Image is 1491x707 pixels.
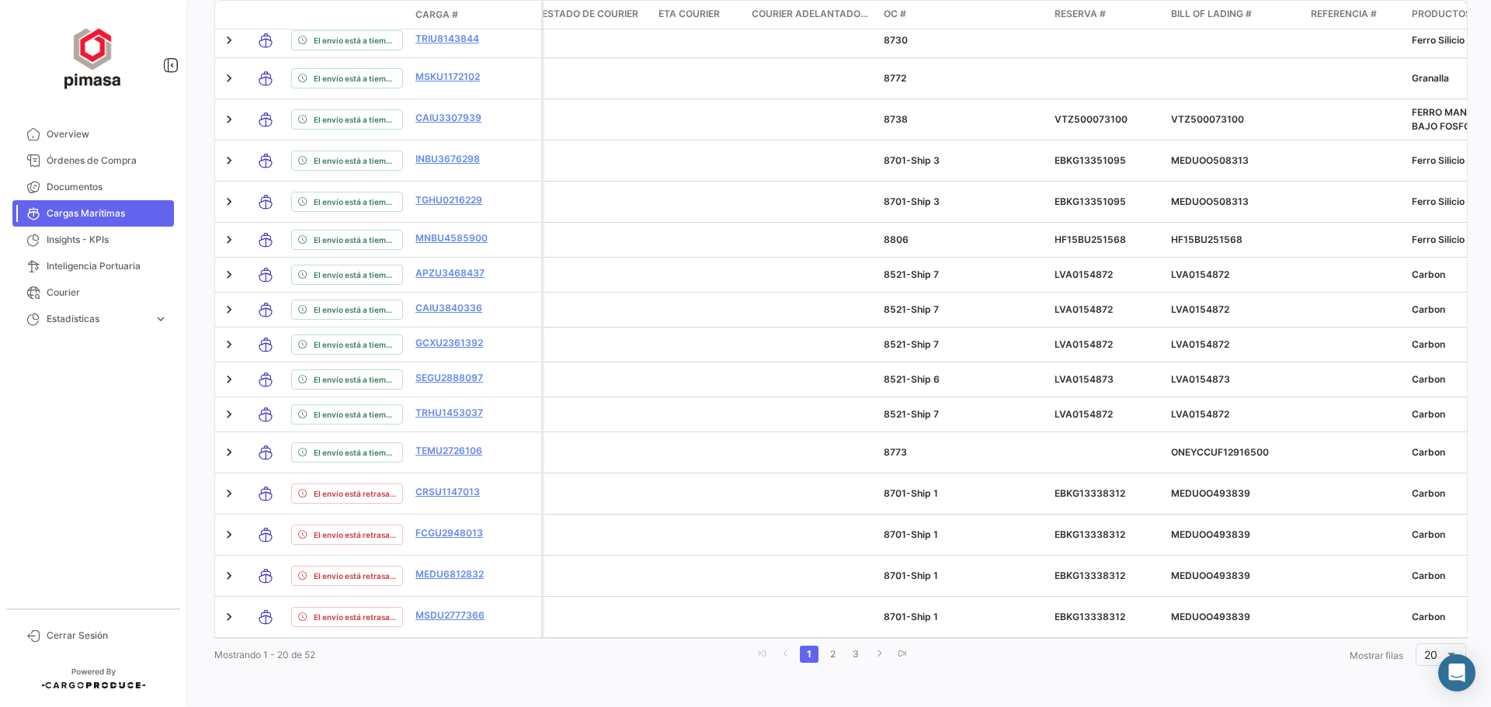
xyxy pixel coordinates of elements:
a: MNBU4585900 [415,231,496,245]
p: LVA0154873 [1055,373,1159,386]
li: page 1 [798,641,821,667]
a: MSKU1172102 [415,70,496,84]
span: El envío está a tiempo. [314,338,396,351]
a: 2 [823,646,842,663]
span: Mostrar filas [1350,650,1403,661]
span: El envío está a tiempo. [314,196,396,208]
a: Expand/Collapse Row [221,71,237,86]
p: EBKG13338312 [1055,528,1159,542]
a: Expand/Collapse Row [221,568,237,584]
a: APZU3468437 [415,266,496,280]
p: ONEYCCUF12916500 [1171,445,1298,459]
a: Insights - KPIs [12,227,174,253]
p: MEDUOO508313 [1171,195,1298,209]
p: HF15BU251568 [1171,233,1298,247]
a: Expand/Collapse Row [221,112,237,127]
div: Abrir Intercom Messenger [1438,654,1475,691]
datatable-header-cell: Reserva # [1048,1,1165,29]
p: 8806 [884,233,1042,247]
p: 8701-Ship 3 [884,154,1042,168]
span: El envío está retrasado. [314,529,396,541]
p: LVA0154872 [1171,338,1298,352]
span: 20 [1424,648,1437,661]
p: MEDUOO493839 [1171,487,1298,501]
span: El envío está a tiempo. [314,446,396,459]
span: expand_more [154,312,168,326]
datatable-header-cell: Referencia # [1305,1,1406,29]
a: 1 [800,646,818,663]
p: EBKG13351095 [1055,154,1159,168]
span: El envío está a tiempo. [314,373,396,386]
a: Overview [12,121,174,147]
a: Cargas Marítimas [12,200,174,227]
span: El envío está a tiempo. [314,234,396,246]
p: LVA0154872 [1055,268,1159,282]
p: 8772 [884,71,1042,85]
a: Expand/Collapse Row [221,232,237,248]
p: EBKG13351095 [1055,195,1159,209]
span: Carga # [415,8,458,22]
a: FCGU2948013 [415,526,496,540]
p: 8701-Ship 3 [884,195,1042,209]
span: Overview [47,127,168,141]
a: Expand/Collapse Row [221,407,237,422]
datatable-header-cell: Estado de Courier [536,1,652,29]
a: go to last page [893,646,912,663]
span: Mostrando 1 - 20 de 52 [214,649,315,660]
a: TEMU2726106 [415,444,496,458]
a: SEGU2888097 [415,371,496,385]
p: HF15BU251568 [1055,233,1159,247]
datatable-header-cell: Bill of Lading # [1165,1,1305,29]
a: GCXU2361392 [415,336,496,350]
a: Expand/Collapse Row [221,194,237,210]
span: El envío está a tiempo. [314,408,396,421]
p: 8701-Ship 1 [884,569,1042,583]
a: go to first page [753,646,772,663]
span: Reserva # [1055,7,1106,21]
span: El envío está a tiempo. [314,269,396,281]
img: ff117959-d04a-4809-8d46-49844dc85631.png [54,19,132,96]
p: EBKG13338312 [1055,610,1159,624]
p: 8521-Ship 7 [884,407,1042,421]
a: Expand/Collapse Row [221,372,237,387]
a: Expand/Collapse Row [221,337,237,352]
span: El envío está retrasado. [314,611,396,623]
span: El envío está a tiempo. [314,72,396,85]
span: El envío está a tiempo. [314,113,396,126]
span: Courier [47,286,168,300]
p: LVA0154872 [1171,407,1298,421]
span: Órdenes de Compra [47,154,168,168]
a: Expand/Collapse Row [221,33,237,48]
a: TRIU8143844 [415,32,496,46]
a: CRSU1147013 [415,485,496,499]
a: Expand/Collapse Row [221,445,237,460]
a: MSDU2777366 [415,608,496,622]
a: Expand/Collapse Row [221,302,237,317]
a: Expand/Collapse Row [221,267,237,282]
p: 8701-Ship 1 [884,610,1042,624]
a: go to next page [870,646,888,663]
datatable-header-cell: Estado de Envio [285,9,409,21]
span: Referencia # [1311,7,1377,21]
span: El envío está a tiempo. [314,303,396,316]
span: Courier Adelantado/Atrasado [752,7,871,21]
span: Documentos [47,180,168,194]
a: INBU3676298 [415,152,496,166]
span: Bill of Lading # [1171,7,1252,21]
datatable-header-cell: Courier Adelantado/Atrasado [745,1,878,29]
p: 8521-Ship 7 [884,268,1042,282]
span: El envío está a tiempo. [314,34,396,47]
p: VTZ500073100 [1171,113,1298,126]
p: 8738 [884,113,1042,126]
a: Órdenes de Compra [12,147,174,174]
span: Cargas Marítimas [47,206,168,220]
a: CAIU3840336 [415,301,496,315]
p: 8521-Ship 7 [884,303,1042,317]
li: page 2 [821,641,844,667]
datatable-header-cell: Carga # [409,2,502,28]
p: 8521-Ship 6 [884,373,1042,386]
a: Documentos [12,174,174,200]
p: MEDUOO508313 [1171,154,1298,168]
p: 8701-Ship 1 [884,528,1042,542]
p: LVA0154872 [1171,303,1298,317]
